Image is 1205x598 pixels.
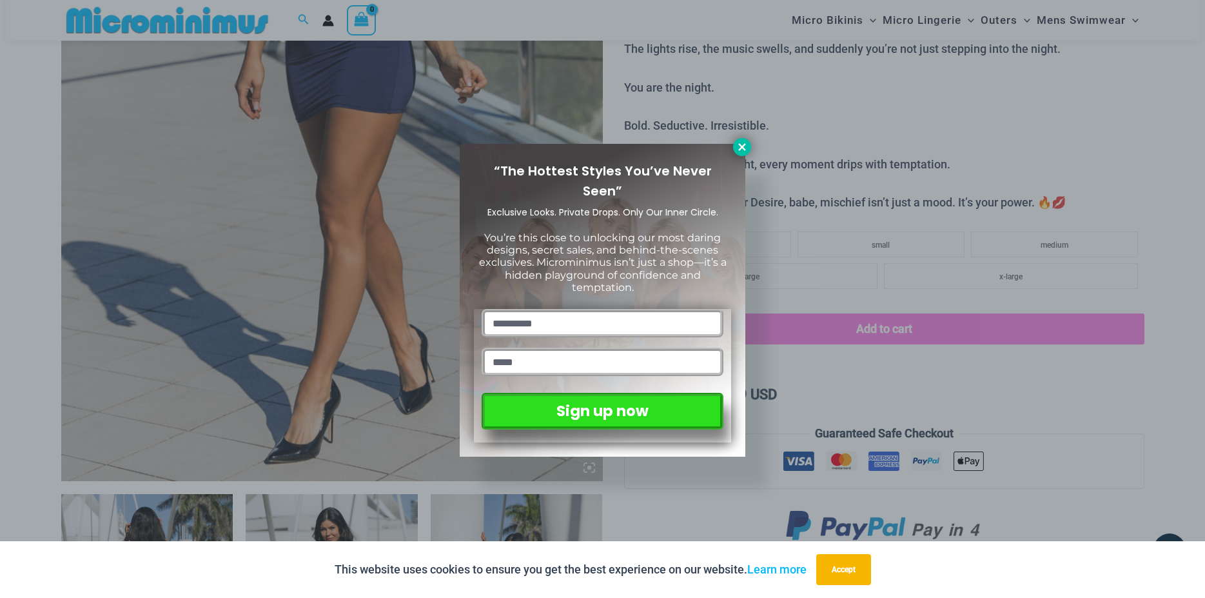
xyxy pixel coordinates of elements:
[733,138,751,156] button: Close
[335,560,807,579] p: This website uses cookies to ensure you get the best experience on our website.
[747,563,807,576] a: Learn more
[482,393,723,430] button: Sign up now
[479,232,727,294] span: You’re this close to unlocking our most daring designs, secret sales, and behind-the-scenes exclu...
[487,206,718,219] span: Exclusive Looks. Private Drops. Only Our Inner Circle.
[816,554,871,585] button: Accept
[494,162,712,200] span: “The Hottest Styles You’ve Never Seen”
